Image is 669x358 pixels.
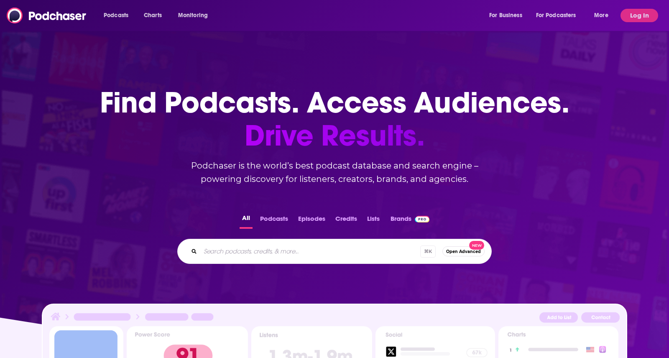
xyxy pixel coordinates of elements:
[258,212,291,229] button: Podcasts
[50,253,619,319] span: podcast sponsors and advertiser tracking
[620,9,658,22] button: Log In
[7,8,87,23] img: Podchaser - Follow, Share and Rate Podcasts
[200,245,420,258] input: Search podcasts, credits, & more...
[100,119,569,152] span: Drive Results.
[365,212,382,229] button: Lists
[296,212,328,229] button: Episodes
[588,9,619,22] button: open menu
[49,311,620,326] img: Podcast Insights Header
[240,212,253,229] button: All
[177,239,492,264] div: Search podcasts, credits, & more...
[531,9,588,22] button: open menu
[594,10,608,21] span: More
[172,9,219,22] button: open menu
[489,10,522,21] span: For Business
[536,10,576,21] span: For Podcasters
[98,9,139,22] button: open menu
[167,159,502,186] h2: Podchaser is the world’s best podcast database and search engine – powering discovery for listene...
[391,212,429,229] a: BrandsPodchaser Pro
[104,10,128,21] span: Podcasts
[178,10,208,21] span: Monitoring
[144,10,162,21] span: Charts
[415,216,429,222] img: Podchaser Pro
[483,9,533,22] button: open menu
[100,86,569,152] h1: Find Podcasts. Access Audiences.
[446,249,481,254] span: Open Advanced
[333,212,360,229] button: Credits
[469,241,484,250] span: New
[138,9,167,22] a: Charts
[442,246,485,256] button: Open AdvancedNew
[420,245,436,258] span: ⌘ K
